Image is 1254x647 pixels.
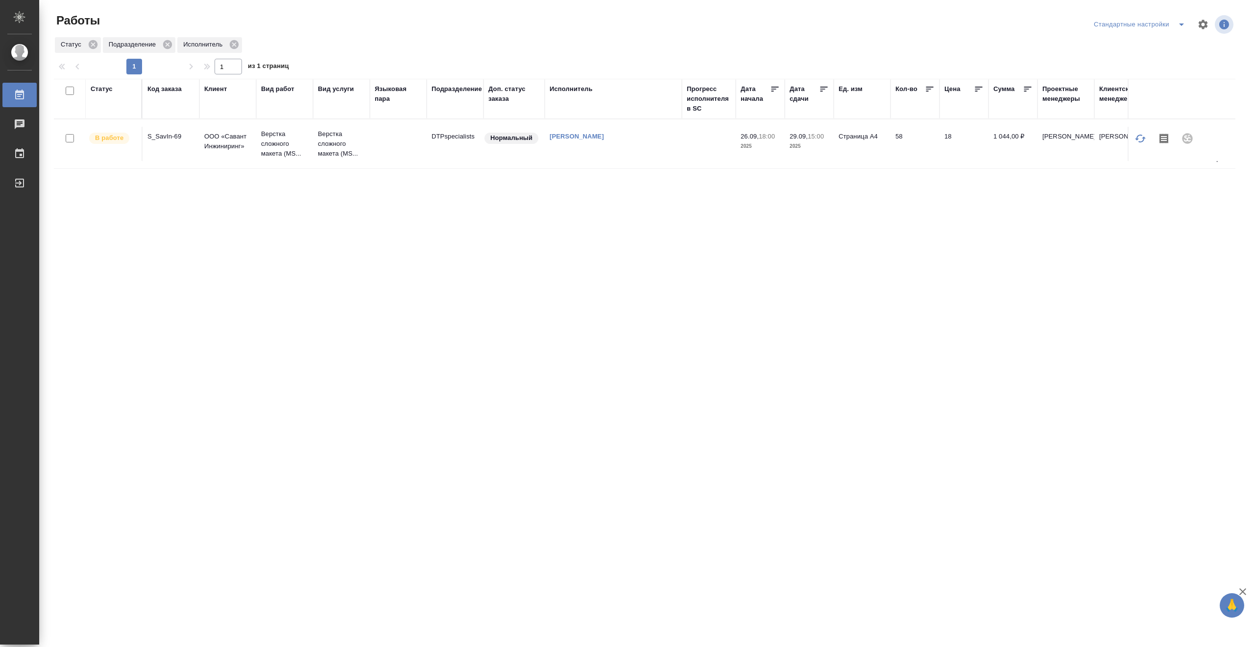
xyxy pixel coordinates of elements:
[834,127,891,161] td: Страница А4
[1091,17,1191,32] div: split button
[1224,595,1240,616] span: 🙏
[1037,127,1094,161] td: [PERSON_NAME]
[261,129,308,159] p: Верстка сложного макета (MS...
[61,40,85,49] p: Статус
[248,60,289,74] span: из 1 страниц
[989,127,1037,161] td: 1 044,00 ₽
[88,132,137,145] div: Исполнитель выполняет работу
[432,84,482,94] div: Подразделение
[427,127,483,161] td: DTPspecialists
[375,84,422,104] div: Языковая пара
[895,84,917,94] div: Кол-во
[1094,127,1151,161] td: [PERSON_NAME]
[759,133,775,140] p: 18:00
[940,127,989,161] td: 18
[147,84,182,94] div: Код заказа
[1220,593,1244,618] button: 🙏
[687,84,731,114] div: Прогресс исполнителя в SC
[318,129,365,159] p: Верстка сложного макета (MS...
[944,84,961,94] div: Цена
[183,40,226,49] p: Исполнитель
[204,132,251,151] p: ООО «Савант Инжиниринг»
[490,133,532,143] p: Нормальный
[177,37,242,53] div: Исполнитель
[741,141,780,151] p: 2025
[488,84,540,104] div: Доп. статус заказа
[261,84,294,94] div: Вид работ
[95,133,123,143] p: В работе
[839,84,863,94] div: Ед. изм
[993,84,1014,94] div: Сумма
[54,13,100,28] span: Работы
[808,133,824,140] p: 15:00
[1215,15,1235,34] span: Посмотреть информацию
[103,37,175,53] div: Подразделение
[741,133,759,140] p: 26.09,
[550,84,593,94] div: Исполнитель
[790,141,829,151] p: 2025
[55,37,101,53] div: Статус
[1152,127,1176,150] button: Скопировать мини-бриф
[550,133,604,140] a: [PERSON_NAME]
[1042,84,1089,104] div: Проектные менеджеры
[318,84,354,94] div: Вид услуги
[891,127,940,161] td: 58
[91,84,113,94] div: Статус
[790,133,808,140] p: 29.09,
[1099,84,1146,104] div: Клиентские менеджеры
[741,84,770,104] div: Дата начала
[204,84,227,94] div: Клиент
[1129,127,1152,150] button: Обновить
[147,132,194,141] div: S_SavIn-69
[1176,127,1199,150] div: Проект не привязан
[790,84,819,104] div: Дата сдачи
[1191,13,1215,36] span: Настроить таблицу
[109,40,159,49] p: Подразделение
